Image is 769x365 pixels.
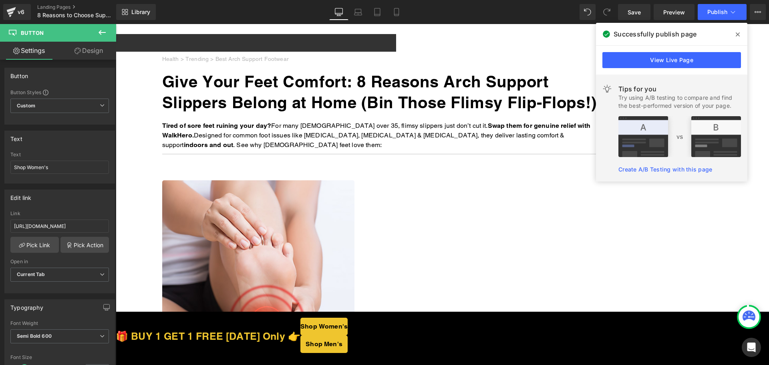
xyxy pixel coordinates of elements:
[46,107,449,125] span: Designed for common foot issues like [MEDICAL_DATA], [MEDICAL_DATA] & [MEDICAL_DATA], they delive...
[618,94,741,110] div: Try using A/B testing to compare and find the best-performed version of your page.
[602,84,612,94] img: light.svg
[10,190,32,201] div: Edit link
[46,31,487,39] p: Health > Trending > Best Arch Support Footwear
[17,333,52,339] b: Semi Bold 600
[46,47,487,89] h1: Give Your Feet Comfort: 8 Reasons Arch Support Slippers Belong at Home (Bin Those Flimsy Flip-Flo...
[10,152,109,157] div: Text
[10,131,22,142] div: Text
[599,4,615,20] button: Redo
[185,298,232,307] span: Shop Women's
[37,12,114,18] span: 8 Reasons to Choose Supportive Slippers
[155,98,372,105] span: For many [DEMOGRAPHIC_DATA] over 35, flimsy slippers just don’t cut it.
[185,294,232,311] a: Shop Women's
[618,84,741,94] div: Tips for you
[17,103,35,109] b: Custom
[190,315,227,325] span: Shop Men's
[131,8,150,16] span: Library
[742,338,761,357] div: Open Intercom Messenger
[602,52,741,68] a: View Live Page
[348,4,368,20] a: Laptop
[628,8,641,16] span: Save
[10,211,109,216] div: Link
[614,29,697,39] span: Successfully publish page
[46,47,487,89] div: To enrich screen reader interactions, please activate Accessibility in Grammarly extension settings
[10,321,109,326] div: Font Weight
[618,116,741,157] img: tip.png
[116,4,156,20] a: New Library
[750,4,766,20] button: More
[60,42,118,60] a: Design
[68,117,117,125] span: indoors and out
[117,117,266,125] span: . See why [DEMOGRAPHIC_DATA] feet love them:
[60,237,109,253] a: Pick Action
[10,237,59,253] a: Pick Link
[698,4,747,20] button: Publish
[185,311,232,329] a: Shop Men's
[654,4,695,20] a: Preview
[663,8,685,16] span: Preview
[10,89,109,95] div: Button Styles
[329,4,348,20] a: Desktop
[707,9,727,15] span: Publish
[618,166,712,173] a: Create A/B Testing with this page
[10,300,43,311] div: Typography
[16,7,26,17] div: v6
[21,30,44,36] span: Button
[580,4,596,20] button: Undo
[3,4,31,20] a: v6
[368,4,387,20] a: Tablet
[10,259,109,264] div: Open in
[10,220,109,233] input: https://your-shop.myshopify.com
[17,271,45,277] b: Current Tab
[10,68,28,79] div: Button
[37,4,129,10] a: Landing Pages
[387,4,406,20] a: Mobile
[10,355,109,360] div: Font Size
[46,98,156,105] span: Tired of sore feet ruining your day?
